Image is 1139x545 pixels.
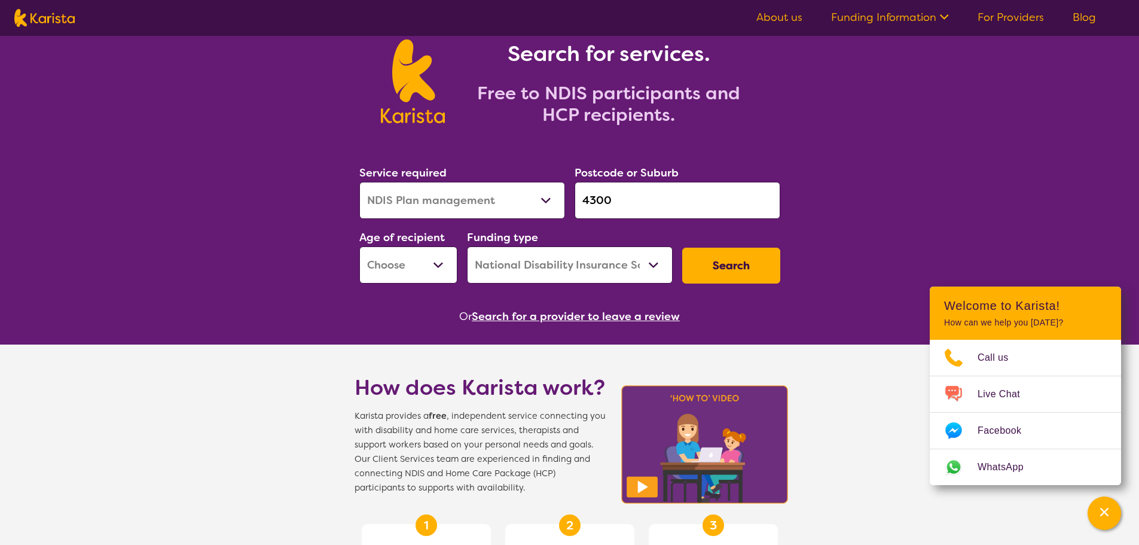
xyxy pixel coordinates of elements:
[467,230,538,245] label: Funding type
[756,10,802,25] a: About us
[930,449,1121,485] a: Web link opens in a new tab.
[459,307,472,325] span: Or
[930,287,1121,485] div: Channel Menu
[359,166,447,180] label: Service required
[575,182,780,219] input: Type
[459,39,758,68] h1: Search for services.
[978,10,1044,25] a: For Providers
[930,340,1121,485] ul: Choose channel
[1088,497,1121,530] button: Channel Menu
[1073,10,1096,25] a: Blog
[429,410,447,422] b: free
[944,318,1107,328] p: How can we help you [DATE]?
[416,514,437,536] div: 1
[978,349,1023,367] span: Call us
[459,83,758,126] h2: Free to NDIS participants and HCP recipients.
[14,9,75,27] img: Karista logo
[978,458,1038,476] span: WhatsApp
[355,373,606,402] h1: How does Karista work?
[618,382,792,507] img: Karista video
[944,299,1107,313] h2: Welcome to Karista!
[472,307,680,325] button: Search for a provider to leave a review
[359,230,445,245] label: Age of recipient
[575,166,679,180] label: Postcode or Suburb
[703,514,724,536] div: 3
[682,248,780,284] button: Search
[978,385,1034,403] span: Live Chat
[831,10,949,25] a: Funding Information
[559,514,581,536] div: 2
[978,422,1036,440] span: Facebook
[381,39,445,123] img: Karista logo
[355,409,606,495] span: Karista provides a , independent service connecting you with disability and home care services, t...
